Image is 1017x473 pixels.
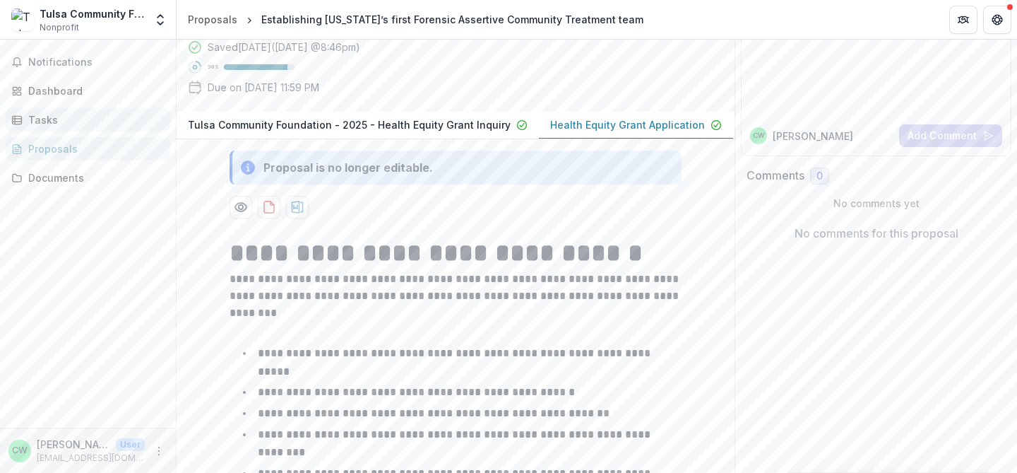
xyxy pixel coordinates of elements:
div: Proposal is no longer editable. [263,159,433,176]
p: No comments for this proposal [795,225,958,242]
span: Nonprofit [40,21,79,34]
a: Documents [6,166,170,189]
h2: Comments [747,169,804,182]
a: Tasks [6,108,170,132]
div: Chris Wylie [753,132,765,139]
div: Tulsa Community Foundation [40,6,145,21]
span: 0 [816,170,823,182]
img: Tulsa Community Foundation [11,8,34,31]
p: [PERSON_NAME] [773,129,853,144]
div: Saved [DATE] ( [DATE] @ 8:46pm ) [208,40,360,54]
div: Documents [28,170,159,185]
button: Open entity switcher [150,6,170,34]
div: Proposals [28,141,159,156]
span: Notifications [28,57,165,69]
p: No comments yet [747,196,1006,211]
div: Dashboard [28,83,159,98]
button: Get Help [983,6,1011,34]
p: [EMAIL_ADDRESS][DOMAIN_NAME] [37,452,145,465]
button: Notifications [6,51,170,74]
p: Due on [DATE] 11:59 PM [208,80,319,95]
div: Proposals [188,12,237,27]
p: Health Equity Grant Application [550,117,705,132]
a: Proposals [6,137,170,160]
button: download-proposal [258,196,280,218]
button: Partners [949,6,977,34]
a: Dashboard [6,79,170,103]
p: 90 % [208,62,218,72]
div: Establishing [US_STATE]’s first Forensic Assertive Community Treatment team [261,12,643,27]
a: Proposals [182,9,243,30]
button: Preview 756d5e89-a8bc-40dd-91e9-5de72996e712-1.pdf [230,196,252,218]
div: Chris Wylie [12,446,28,455]
button: More [150,443,167,460]
p: [PERSON_NAME] [37,437,110,452]
div: Tasks [28,112,159,127]
p: User [116,438,145,451]
nav: breadcrumb [182,9,649,30]
button: download-proposal [286,196,309,218]
p: Tulsa Community Foundation - 2025 - Health Equity Grant Inquiry [188,117,511,132]
button: Add Comment [899,124,1002,147]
